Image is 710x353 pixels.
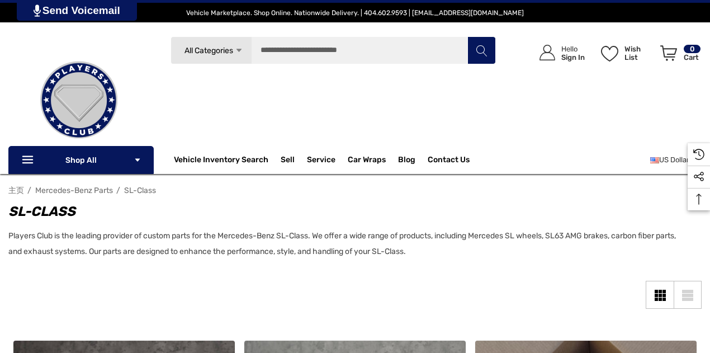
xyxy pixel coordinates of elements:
[561,53,585,62] p: Sign In
[674,281,702,309] a: List View
[561,45,585,53] p: Hello
[596,34,655,72] a: Wish List Wish List
[8,201,690,222] h1: SL-Class
[34,4,41,17] img: PjwhLS0gR2VuZXJhdG9yOiBHcmF2aXQuaW8gLS0+PHN2ZyB4bWxucz0iaHR0cDovL3d3dy53My5vcmcvMjAwMC9zdmciIHhtb...
[23,44,135,156] img: Players Club | Cars For Sale
[171,36,252,64] a: All Categories Icon Arrow Down Icon Arrow Up
[624,45,654,62] p: Wish List
[21,154,37,167] svg: Icon Line
[186,9,524,17] span: Vehicle Marketplace. Shop Online. Nationwide Delivery. | 404.602.9593 | [EMAIL_ADDRESS][DOMAIN_NAME]
[281,149,307,171] a: Sell
[35,186,113,195] a: Mercedes-Benz Parts
[348,149,398,171] a: Car Wraps
[646,281,674,309] a: Grid View
[8,146,154,174] p: Shop All
[124,186,156,195] a: SL-Class
[650,149,702,171] a: USD
[8,181,702,200] nav: Breadcrumb
[655,34,702,77] a: Cart with 0 items
[428,155,470,167] a: Contact Us
[693,149,704,160] svg: Recently Viewed
[348,155,386,167] span: Car Wraps
[398,155,415,167] a: Blog
[8,186,24,195] a: 主页
[307,155,335,167] a: Service
[184,46,233,55] span: All Categories
[660,45,677,61] svg: Review Your Cart
[8,228,690,260] p: Players Club is the leading provider of custom parts for the Mercedes-Benz SL-Class. We offer a w...
[684,53,700,62] p: Cart
[688,194,710,205] svg: Top
[134,156,141,164] svg: Icon Arrow Down
[467,36,495,64] button: Search
[539,45,555,60] svg: Icon User Account
[281,155,295,167] span: Sell
[601,46,618,62] svg: Wish List
[684,45,700,53] p: 0
[693,171,704,182] svg: Social Media
[527,34,590,72] a: Sign in
[235,46,243,55] svg: Icon Arrow Down
[174,155,268,167] a: Vehicle Inventory Search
